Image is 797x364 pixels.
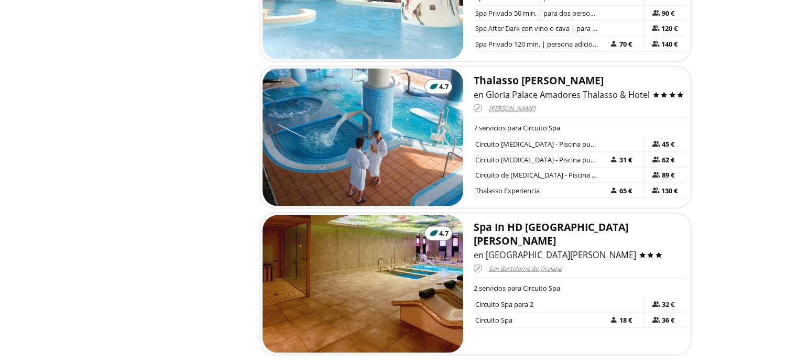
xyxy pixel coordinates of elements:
[475,8,601,18] span: Spa Privado 50 min. | para dos personas
[439,82,449,92] span: 4.7
[475,139,685,149] span: Circuito [MEDICAL_DATA] - Piscina puesta en forma para 2 personas
[475,24,634,33] span: Spa After Dark con vino o cava | para dos personas
[475,315,512,325] span: Circuito Spa
[439,228,449,239] span: 4.7
[489,263,562,275] span: San Bartolomé de Tirajana
[660,154,677,166] span: 62 €
[618,38,635,50] span: 70 €
[474,249,636,261] span: en [GEOGRAPHIC_DATA][PERSON_NAME]
[660,314,677,326] span: 36 €
[475,155,634,164] span: Circuito [MEDICAL_DATA] - Piscina puesta en forma
[660,299,677,310] span: 32 €
[489,103,536,115] span: [PERSON_NAME]
[475,186,540,195] span: Thalasso Experiencia
[474,123,560,133] span: 7 servicios para Circuito Spa
[424,80,452,94] button: 4.7
[660,7,677,19] span: 90 €
[660,185,678,196] span: 130 €
[660,23,678,34] span: 120 €
[660,169,677,181] span: 89 €
[475,39,607,49] span: Spa Privado 120 min. | persona adicional *
[475,300,533,309] span: Circuito Spa para 2
[618,314,635,326] span: 18 €
[259,66,692,209] a: 4.7Thalasso [PERSON_NAME]en Gloria Palace Amadores Thalasso & Hotel[PERSON_NAME]7 servicios para ...
[474,74,686,87] h2: Thalasso [PERSON_NAME]
[618,154,635,166] span: 31 €
[424,226,452,241] button: 4.7
[660,38,678,50] span: 140 €
[475,170,745,180] span: Circuito de [MEDICAL_DATA] - Piscina Puesta en Forma y Masaje de 25' para 2 personas
[259,213,692,356] a: 4.7Spa In HD [GEOGRAPHIC_DATA][PERSON_NAME]en [GEOGRAPHIC_DATA][PERSON_NAME]San Bartolomé de Tira...
[474,89,650,101] span: en Gloria Palace Amadores Thalasso & Hotel
[618,185,635,196] span: 65 €
[660,138,677,150] span: 45 €
[474,283,560,293] span: 2 servicios para Circuito Spa
[474,220,686,248] h2: Spa In HD [GEOGRAPHIC_DATA][PERSON_NAME]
